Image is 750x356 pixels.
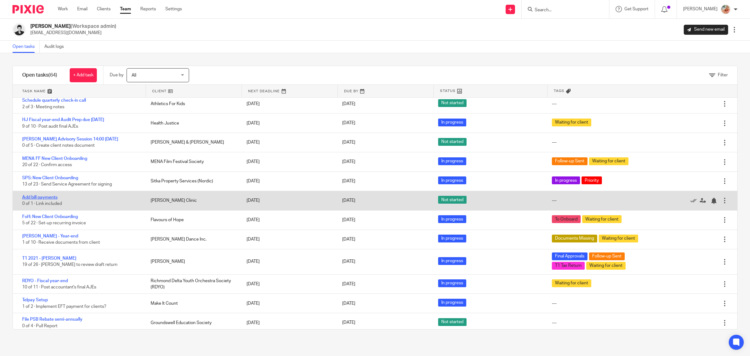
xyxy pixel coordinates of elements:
div: Athletics For Kids [144,98,240,110]
div: Richmond Delta Youth Orchestra Society (RDYO) [144,275,240,294]
span: T1 Tax Return [552,262,585,270]
a: HJ Fiscal year-end Audit Prep due [DATE] [22,118,104,122]
div: [DATE] [240,214,336,226]
span: 0 of 4 · Pull Report [22,324,57,328]
span: Waiting for client [552,279,591,287]
p: [PERSON_NAME] [683,6,717,12]
div: Make It Count [144,297,240,310]
h2: [PERSON_NAME] [30,23,116,30]
a: RDYO - Fiscal year-end [22,279,68,283]
span: In progress [438,176,466,184]
span: In progress [438,157,466,165]
span: [DATE] [342,218,355,222]
a: Audit logs [44,41,68,53]
span: [DATE] [342,160,355,164]
span: In progress [438,257,466,265]
span: [DATE] [342,140,355,145]
img: Pixie [12,5,44,13]
div: Sitka Property Services (Nordic) [144,175,240,187]
a: Settings [165,6,182,12]
span: In progress [438,215,466,223]
div: MENA Film Festival Society [144,155,240,168]
span: Follow-up Sent [589,252,625,260]
a: FoH: New Client Onboarding [22,215,78,219]
img: MIC.jpg [721,4,731,14]
div: [PERSON_NAME] & [PERSON_NAME] [144,136,240,149]
span: Final Approvals [552,252,587,260]
p: [EMAIL_ADDRESS][DOMAIN_NAME] [30,30,116,36]
span: Waiting for client [599,235,638,242]
div: [DATE] [240,255,336,268]
div: [DATE] [240,233,336,246]
div: [DATE] [240,175,336,187]
span: In progress [438,299,466,307]
a: Add bill payments [22,195,57,200]
img: squarehead.jpg [12,23,26,36]
div: [DATE] [240,297,336,310]
span: Not started [438,196,467,204]
div: Health Justice [144,117,240,130]
span: All [132,73,136,78]
div: Flavours of Hope [144,214,240,226]
a: Email [77,6,87,12]
a: Send new email [684,25,728,35]
span: In progress [438,279,466,287]
span: Waiting for client [586,262,626,270]
p: Due by [110,72,123,78]
span: 13 of 23 · Send Service Agreement for signing [22,182,112,187]
span: [DATE] [342,282,355,286]
div: [PERSON_NAME] Clinic [144,194,240,207]
span: [DATE] [342,259,355,264]
span: In progress [552,176,580,184]
div: --- [552,139,557,145]
span: Waiting for client [589,157,628,165]
span: 0 of 1 · Link included [22,201,62,206]
span: 1 of 10 · Receive documents from client [22,240,100,245]
a: Clients [97,6,111,12]
div: [DATE] [240,98,336,110]
span: Status [440,88,456,94]
span: Documents Missing [552,235,597,242]
span: 1 of 2 · Implement EFT payment for clients? [22,304,106,309]
span: To Onboard [552,215,581,223]
a: File PSB Rebate semi-annually [22,317,82,322]
div: --- [552,320,557,326]
span: 5 of 22 · Set-up recurring invoice [22,221,86,225]
span: Not started [438,99,467,107]
div: [DATE] [240,136,336,149]
div: [DATE] [240,317,336,329]
div: [PERSON_NAME] [144,255,240,268]
span: 19 of 26 · [PERSON_NAME] to review draft return [22,263,117,267]
span: Waiting for client [552,119,591,126]
span: Not started [438,138,467,146]
div: [DATE] [240,278,336,290]
span: [DATE] [342,237,355,242]
div: --- [552,300,557,307]
div: [DATE] [240,117,336,130]
span: Waiting for client [582,215,622,223]
div: [PERSON_NAME] Dance Inc. [144,233,240,246]
a: SPS: New Client Onboarding [22,176,78,180]
span: [DATE] [342,198,355,203]
span: 10 of 11 · Post accountant's final AJEs [22,285,96,289]
span: In progress [438,235,466,242]
span: Tags [554,88,564,94]
a: [PERSON_NAME] - Year-end [22,234,78,238]
a: + Add task [70,68,97,82]
a: MENA FF New Client Onboarding [22,156,87,161]
span: (Workspace admin) [71,24,116,29]
div: [DATE] [240,194,336,207]
a: Mark as done [690,197,700,204]
div: --- [552,101,557,107]
span: (64) [48,73,57,78]
span: Filter [718,73,728,77]
a: T1 2021 - [PERSON_NAME] [22,256,76,261]
div: Groundswell Education Society [144,317,240,329]
a: Team [120,6,131,12]
a: [PERSON_NAME] Advisory Session 14:00 [DATE] [22,137,118,141]
h1: Open tasks [22,72,57,79]
div: [DATE] [240,155,336,168]
span: [DATE] [342,179,355,183]
a: Work [58,6,68,12]
span: [DATE] [342,121,355,125]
